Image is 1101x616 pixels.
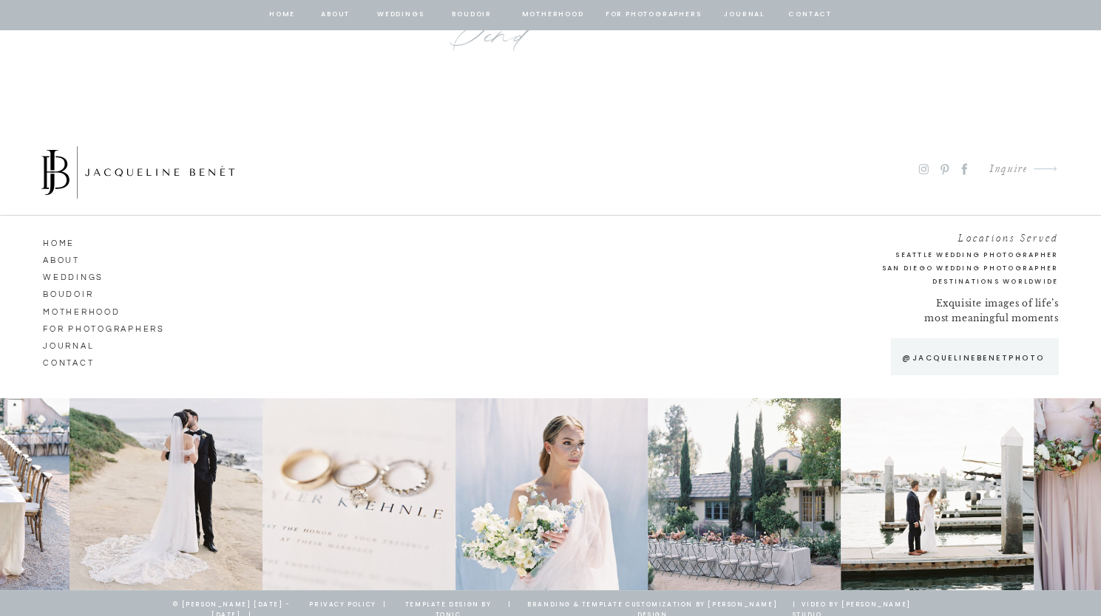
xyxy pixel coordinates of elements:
[379,600,391,613] a: |
[43,252,127,265] a: ABOUT
[895,352,1051,364] a: @jacquelinebenetphoto
[268,8,297,21] a: home
[787,8,834,21] a: contact
[839,249,1058,261] a: Seattle Wedding Photographer
[522,8,583,21] a: Motherhood
[839,276,1058,288] h2: Destinations Worldwide
[451,8,493,21] a: BOUDOIR
[793,600,917,613] a: | Video by [PERSON_NAME] Studio
[43,304,127,317] a: Motherhood
[812,262,1058,275] a: San Diego Wedding Photographer
[921,296,1058,328] p: Exquisite images of life’s most meaningful moments
[376,8,426,21] a: Weddings
[160,600,305,606] p: © [PERSON_NAME] [DATE] - [DATE] |
[43,338,153,351] a: journal
[504,600,516,613] a: |
[515,600,790,613] a: branding & template customization by [PERSON_NAME] design
[43,355,127,368] a: CONTACT
[43,269,127,282] a: Weddings
[43,235,127,248] a: HOME
[320,8,351,21] a: about
[839,229,1058,242] h2: Locations Served
[606,8,702,21] a: for photographers
[394,600,503,613] a: template design by tonic
[722,8,768,21] a: journal
[43,286,127,299] a: Boudoir
[43,321,175,334] a: for photographers
[449,10,544,63] a: Send
[978,160,1027,179] a: Inquire
[305,600,382,613] a: privacy policy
